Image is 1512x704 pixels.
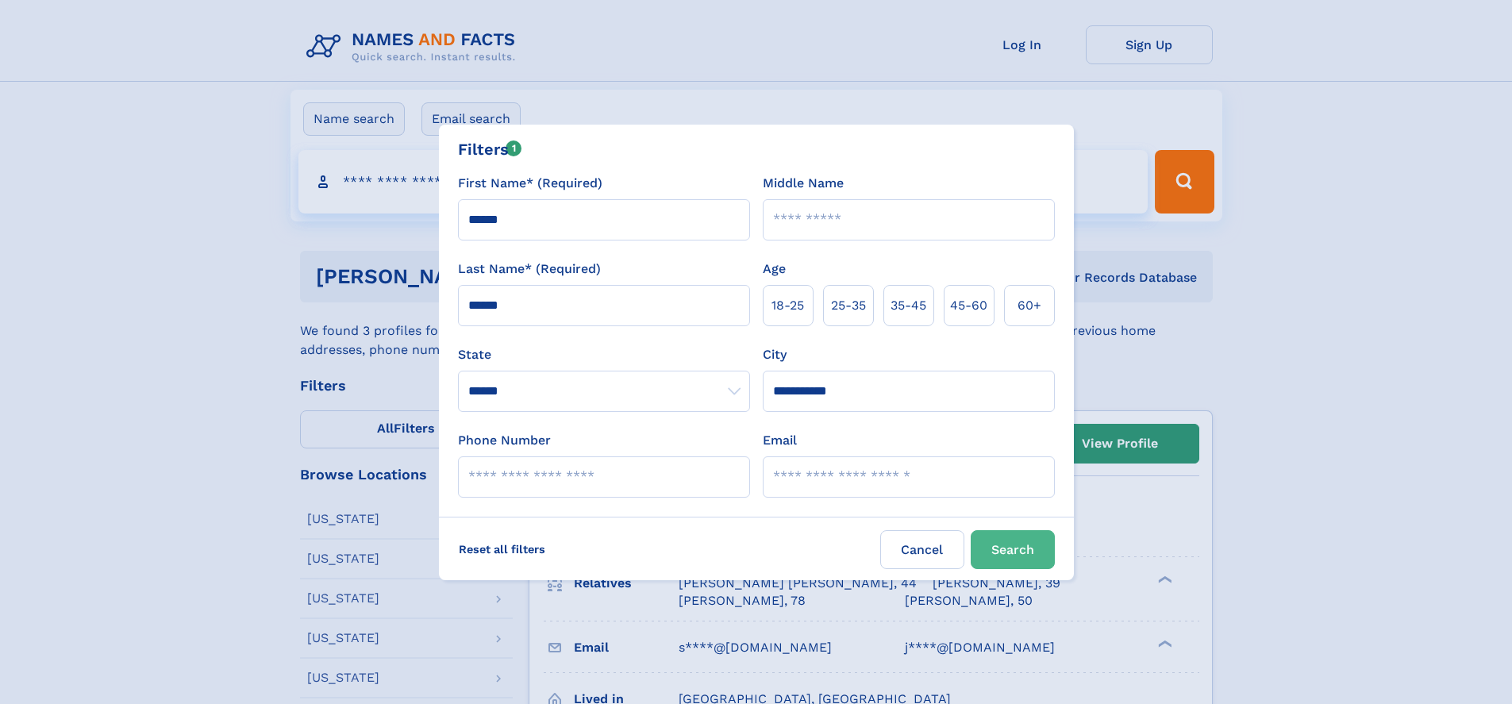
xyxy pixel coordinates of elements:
[448,530,556,568] label: Reset all filters
[771,296,804,315] span: 18‑25
[458,345,750,364] label: State
[763,260,786,279] label: Age
[891,296,926,315] span: 35‑45
[458,137,522,161] div: Filters
[763,431,797,450] label: Email
[458,431,551,450] label: Phone Number
[1018,296,1041,315] span: 60+
[458,260,601,279] label: Last Name* (Required)
[880,530,964,569] label: Cancel
[831,296,866,315] span: 25‑35
[950,296,987,315] span: 45‑60
[458,174,602,193] label: First Name* (Required)
[763,174,844,193] label: Middle Name
[971,530,1055,569] button: Search
[763,345,787,364] label: City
